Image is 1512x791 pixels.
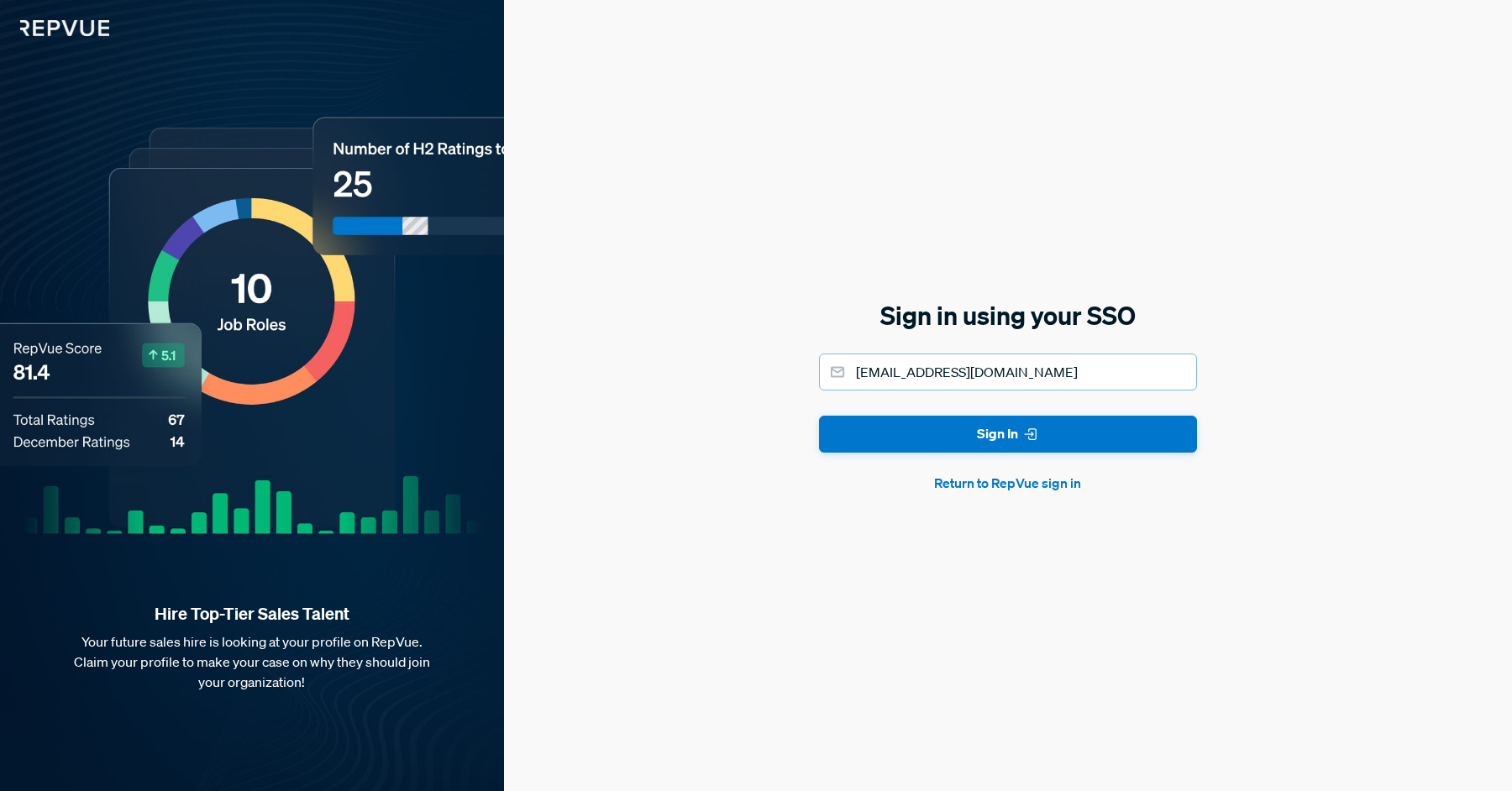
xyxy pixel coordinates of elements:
[27,631,477,692] p: Your future sales hire is looking at your profile on RepVue. Claim your profile to make your case...
[819,416,1197,453] button: Sign In
[819,473,1197,493] button: Return to RepVue sign in
[27,603,477,625] strong: Hire Top-Tier Sales Talent
[819,354,1197,390] input: Email address
[819,298,1197,333] h5: Sign in using your SSO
